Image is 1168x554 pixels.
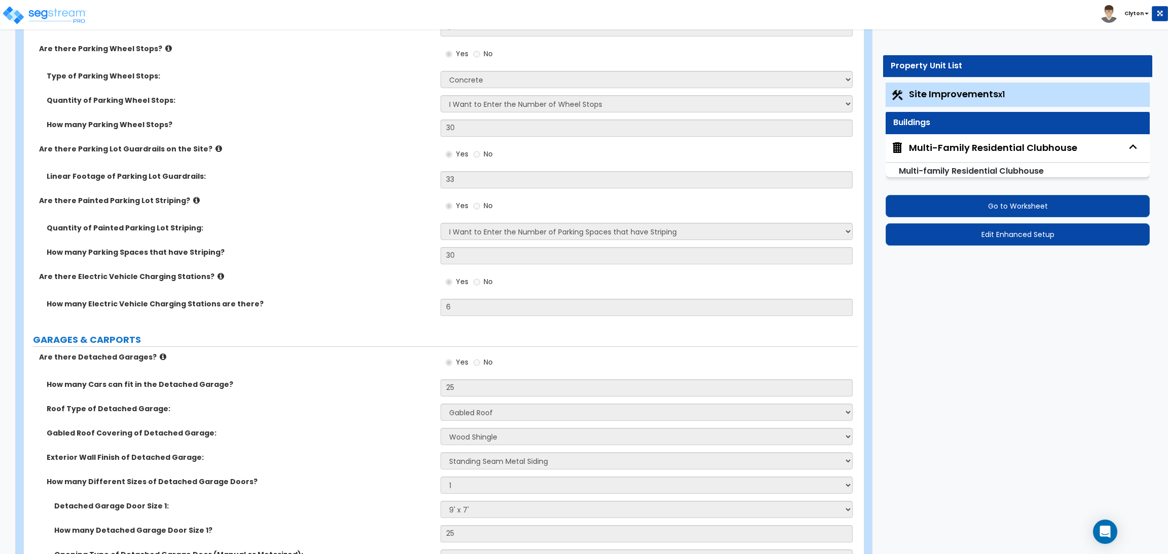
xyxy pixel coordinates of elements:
[47,120,433,130] label: How many Parking Wheel Stops?
[484,201,493,211] span: No
[47,428,433,438] label: Gabled Roof Covering of Detached Garage:
[47,223,433,233] label: Quantity of Painted Parking Lot Striping:
[998,89,1005,100] small: x1
[891,60,1145,72] div: Property Unit List
[456,201,468,211] span: Yes
[446,357,452,368] input: Yes
[473,49,480,60] input: No
[1124,10,1144,17] b: Clyton
[891,141,1077,154] span: Multi-Family Residential Clubhouse
[47,452,433,462] label: Exterior Wall Finish of Detached Garage:
[484,149,493,159] span: No
[886,195,1150,217] button: Go to Worksheet
[39,352,433,362] label: Are there Detached Garages?
[47,404,433,414] label: Roof Type of Detached Garage:
[456,276,468,287] span: Yes
[484,357,493,367] span: No
[899,165,1044,177] small: Multi-family Residential Clubhouse
[165,45,172,52] i: click for more info!
[54,501,433,511] label: Detached Garage Door Size 1:
[473,357,480,368] input: No
[215,145,222,152] i: click for more info!
[47,299,433,309] label: How many Electric Vehicle Charging Stations are there?
[193,196,200,204] i: click for more info!
[446,49,452,60] input: Yes
[1100,5,1118,23] img: avatar.png
[456,149,468,159] span: Yes
[473,149,480,160] input: No
[456,49,468,59] span: Yes
[39,271,433,282] label: Are there Electric Vehicle Charging Stations?
[217,272,224,280] i: click for more info!
[909,141,1077,154] div: Multi-Family Residential Clubhouse
[484,49,493,59] span: No
[47,171,433,181] label: Linear Footage of Parking Lot Guardrails:
[33,333,858,346] label: GARAGES & CARPORTS
[446,201,452,212] input: Yes
[456,357,468,367] span: Yes
[54,525,433,535] label: How many Detached Garage Door Size 1?
[446,149,452,160] input: Yes
[47,477,433,487] label: How many Different Sizes of Detached Garage Doors?
[1093,520,1117,544] div: Open Intercom Messenger
[39,195,433,206] label: Are there Painted Parking Lot Striping?
[886,223,1150,246] button: Edit Enhanced Setup
[473,201,480,212] input: No
[47,247,433,257] label: How many Parking Spaces that have Striping?
[47,95,433,105] label: Quantity of Parking Wheel Stops:
[473,276,480,288] input: No
[47,379,433,389] label: How many Cars can fit in the Detached Garage?
[909,88,1005,100] span: Site Improvements
[893,117,1142,129] div: Buildings
[446,276,452,288] input: Yes
[891,141,904,154] img: building.svg
[891,89,904,102] img: Construction.png
[39,144,433,154] label: Are there Parking Lot Guardrails on the Site?
[39,44,433,54] label: Are there Parking Wheel Stops?
[2,5,88,25] img: logo_pro_r.png
[47,71,433,81] label: Type of Parking Wheel Stops:
[484,276,493,287] span: No
[160,353,166,361] i: click for more info!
